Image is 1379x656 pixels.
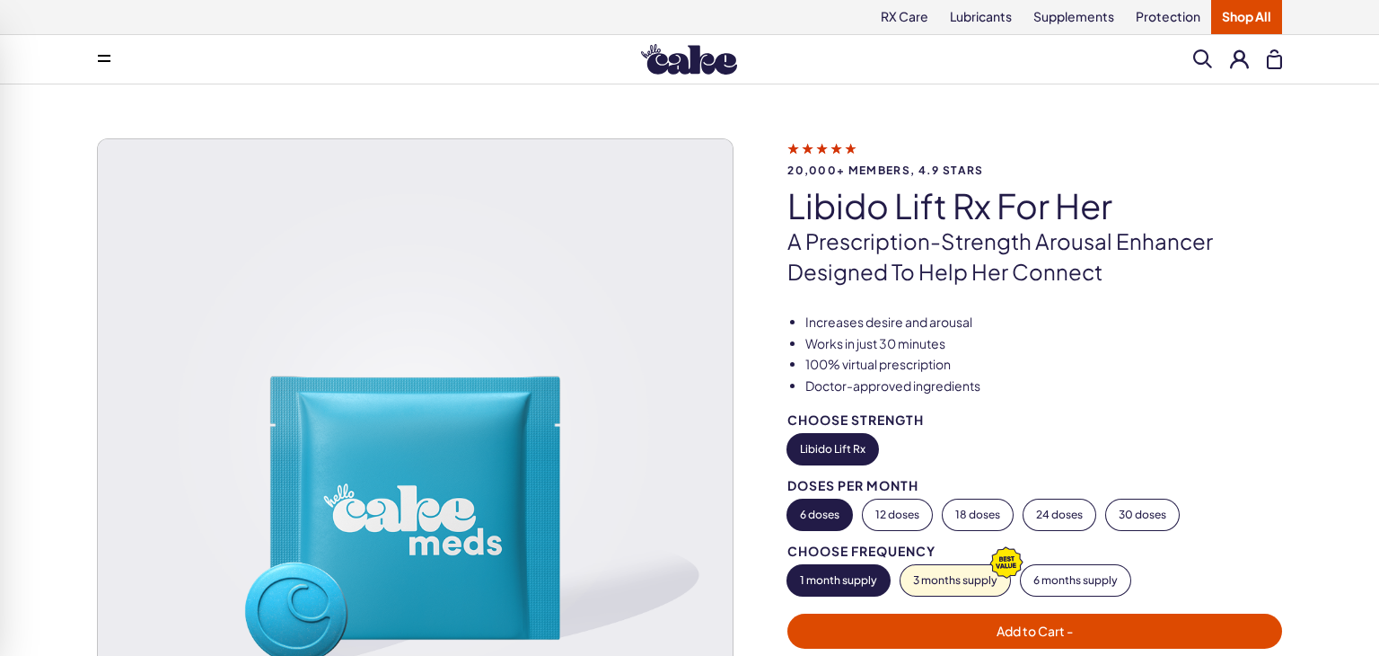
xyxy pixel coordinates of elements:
[787,164,1282,176] span: 20,000+ members, 4.9 stars
[787,479,1282,492] div: Doses per Month
[787,226,1282,287] p: A prescription-strength arousal enhancer designed to help her connect
[1023,500,1095,530] button: 24 doses
[805,335,1282,353] li: Works in just 30 minutes
[863,500,932,530] button: 12 doses
[900,565,1010,596] button: 3 months supply
[787,545,1282,558] div: Choose Frequency
[1106,500,1179,530] button: 30 doses
[787,500,852,530] button: 6 doses
[805,377,1282,395] li: Doctor-approved ingredients
[1067,623,1073,639] span: -
[1021,565,1130,596] button: 6 months supply
[787,434,878,465] button: Libido Lift Rx
[787,614,1282,649] button: Add to Cart -
[787,140,1282,176] a: 20,000+ members, 4.9 stars
[997,623,1073,639] span: Add to Cart
[805,356,1282,374] li: 100% virtual prescription
[641,44,737,75] img: Hello Cake
[787,413,1282,427] div: Choose Strength
[787,565,890,596] button: 1 month supply
[787,187,1282,225] h1: Libido Lift Rx For Her
[943,500,1013,530] button: 18 doses
[805,314,1282,332] li: Increases desire and arousal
